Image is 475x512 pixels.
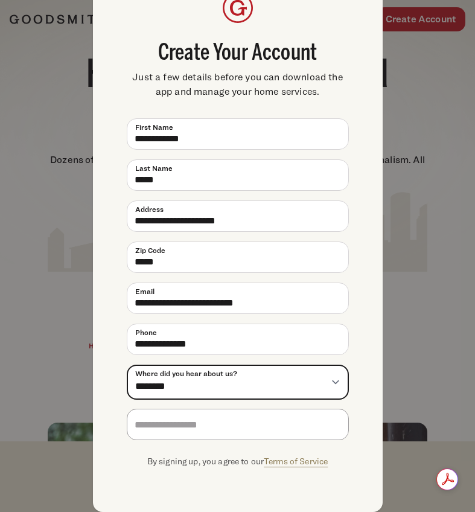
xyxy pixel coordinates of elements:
[135,122,173,133] span: First Name
[135,204,164,215] span: Address
[127,70,349,99] span: Just a few details before you can download the app and manage your home services.
[135,163,173,174] span: Last Name
[135,327,157,338] span: Phone
[127,42,349,65] span: Create Your Account
[264,456,328,466] a: Terms of Service
[135,245,165,256] span: Zip Code
[127,455,349,469] p: By signing up, you agree to our
[135,286,155,297] span: Email
[135,368,237,379] span: Where did you hear about us?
